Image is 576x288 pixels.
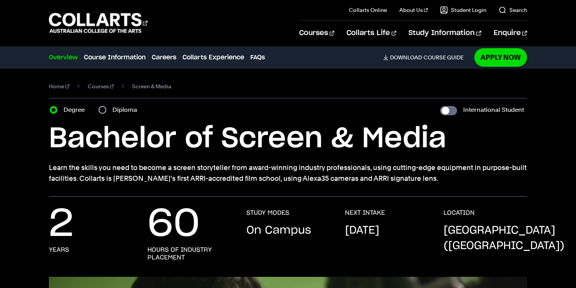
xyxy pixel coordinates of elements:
[345,209,385,217] h3: NEXT INTAKE
[444,223,564,254] p: [GEOGRAPHIC_DATA] ([GEOGRAPHIC_DATA])
[49,246,69,254] h3: years
[64,104,89,115] label: Degree
[494,20,527,46] a: Enquire
[409,20,481,46] a: Study Information
[463,104,524,115] label: International Student
[349,6,387,14] a: Collarts Online
[49,121,527,156] h1: Bachelor of Screen & Media
[49,12,147,34] div: Go to homepage
[49,162,527,184] p: Learn the skills you need to become a screen storyteller from award-winning industry professional...
[88,81,114,92] a: Courses
[444,209,475,217] h3: LOCATION
[49,81,69,92] a: Home
[49,209,74,240] p: 2
[345,223,379,238] p: [DATE]
[299,20,334,46] a: Courses
[474,48,527,66] a: Apply Now
[152,53,176,62] a: Careers
[440,6,486,14] a: Student Login
[132,81,171,92] span: Screen & Media
[347,20,396,46] a: Collarts Life
[84,53,146,62] a: Course Information
[246,223,311,238] p: On Campus
[49,53,78,62] a: Overview
[183,53,244,62] a: Collarts Experience
[147,246,231,261] h3: hours of industry placement
[499,6,527,14] a: Search
[390,54,422,61] span: Download
[112,104,142,115] label: Diploma
[399,6,428,14] a: About Us
[250,53,265,62] a: FAQs
[383,54,470,61] a: DownloadCourse Guide
[147,209,200,240] p: 60
[246,209,289,217] h3: STUDY MODES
